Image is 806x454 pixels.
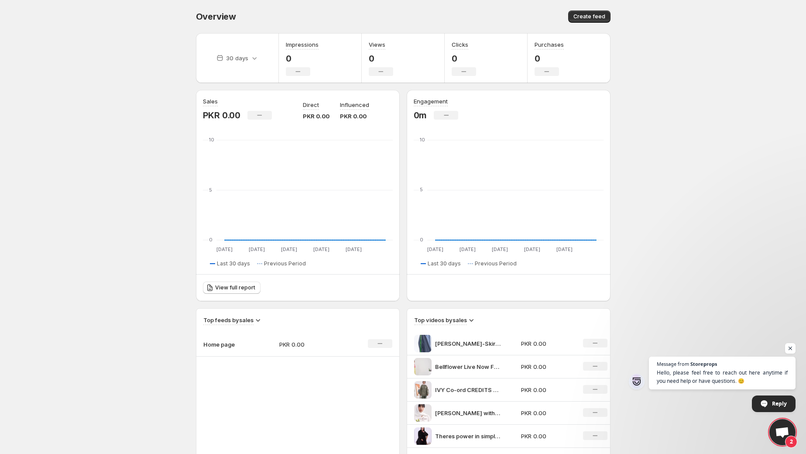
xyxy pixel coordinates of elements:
[459,246,475,252] text: [DATE]
[369,53,393,64] p: 0
[414,316,467,324] h3: Top videos by sales
[785,436,797,448] span: 2
[281,246,297,252] text: [DATE]
[452,53,476,64] p: 0
[345,246,361,252] text: [DATE]
[369,40,385,49] h3: Views
[420,187,423,193] text: 5
[428,260,461,267] span: Last 30 days
[435,432,501,440] p: Theres power in simplicity and this black abaya says it all abaya simplicity doain
[435,409,501,417] p: [PERSON_NAME] with [PERSON_NAME] skirt Live Now FILM anzakstudio FIRST aleekhanmakeup [MEDICAL_DA...
[264,260,306,267] span: Previous Period
[690,361,717,366] span: Storeprops
[414,381,432,399] img: IVY Co-ord CREDITS Film anzakstudio Mua aleekhanmakeup Muse mahnoorakbr Design commonpin Stylist i
[203,110,240,120] p: PKR 0.00
[435,339,501,348] p: [PERSON_NAME]-Skirt Live Now VISUAL anzakstudio FIRST aleekhanmakeup [MEDICAL_DATA] official_tuba...
[216,246,232,252] text: [DATE]
[521,362,573,371] p: PKR 0.00
[657,361,689,366] span: Message from
[209,187,212,193] text: 5
[313,246,329,252] text: [DATE]
[203,316,254,324] h3: Top feeds by sales
[414,335,432,352] img: Heather-Skirt Live Now VISUAL anzakstudio FIRST aleekhanmakeup MUSE official_tubarao DESIGN commo...
[286,53,319,64] p: 0
[286,40,319,49] h3: Impressions
[414,404,432,422] img: Daisy blouse with Lily skirt Live Now FILM anzakstudio FIRST aleekhanmakeup MUSE emaanhsn_ DESIGN...
[452,40,468,49] h3: Clicks
[573,13,605,20] span: Create feed
[435,385,501,394] p: IVY Co-ord CREDITS Film anzakstudio Mua aleekhanmakeup [MEDICAL_DATA] mahnoorakbr Design commonpi...
[414,358,432,375] img: Bellflower Live Now FILM anzakstudio FIRST aleekhanmakeup MUSE official_tubarao DESIGN commonpin ...
[769,419,796,445] a: Open chat
[420,237,423,243] text: 0
[215,284,255,291] span: View full report
[521,432,573,440] p: PKR 0.00
[414,427,432,445] img: Theres power in simplicity and this black abaya says it all abaya simplicity doain
[535,40,564,49] h3: Purchases
[521,385,573,394] p: PKR 0.00
[217,260,250,267] span: Last 30 days
[568,10,611,23] button: Create feed
[203,340,247,349] p: Home page
[521,339,573,348] p: PKR 0.00
[535,53,564,64] p: 0
[475,260,517,267] span: Previous Period
[414,110,427,120] p: 0m
[203,282,261,294] a: View full report
[303,112,329,120] p: PKR 0.00
[226,54,248,62] p: 30 days
[209,237,213,243] text: 0
[414,97,448,106] h3: Engagement
[340,100,369,109] p: Influenced
[556,246,572,252] text: [DATE]
[420,137,425,143] text: 10
[209,137,214,143] text: 10
[491,246,508,252] text: [DATE]
[435,362,501,371] p: Bellflower Live Now FILM anzakstudio FIRST aleekhanmakeup [MEDICAL_DATA] official_tubarao DESIGN ...
[279,340,341,349] p: PKR 0.00
[303,100,319,109] p: Direct
[521,409,573,417] p: PKR 0.00
[340,112,369,120] p: PKR 0.00
[427,246,443,252] text: [DATE]
[196,11,236,22] span: Overview
[248,246,264,252] text: [DATE]
[524,246,540,252] text: [DATE]
[772,396,787,411] span: Reply
[657,368,788,385] span: Hello, please feel free to reach out here anytime if you need help or have questions. 😊
[203,97,218,106] h3: Sales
